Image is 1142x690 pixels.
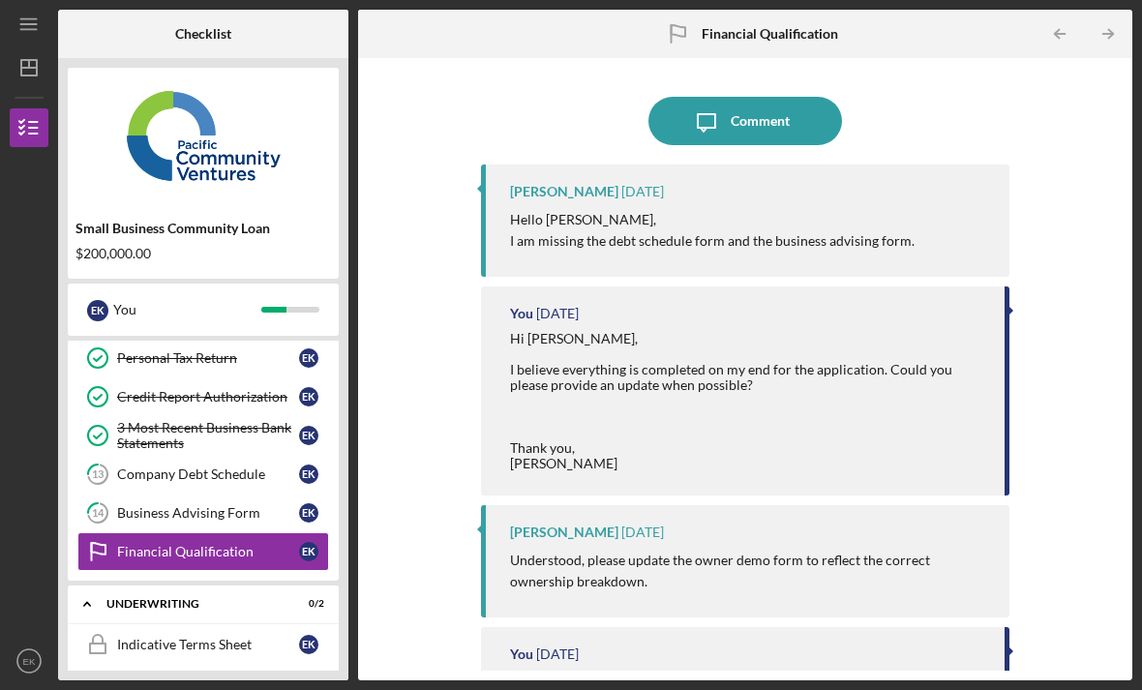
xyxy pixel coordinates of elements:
a: Credit Report AuthorizationEK [77,377,329,416]
div: Small Business Community Loan [75,221,331,236]
div: You [510,306,533,321]
div: Credit Report Authorization [117,389,299,405]
p: Hello [PERSON_NAME], [510,209,915,230]
div: You [510,646,533,662]
div: Company Debt Schedule [117,466,299,482]
a: Personal Tax ReturnEK [77,339,329,377]
button: Comment [648,97,842,145]
div: [PERSON_NAME] [510,525,618,540]
div: E K [299,387,318,406]
b: Financial Qualification [702,26,838,42]
a: Indicative Terms SheetEK [77,625,329,664]
img: Product logo [68,77,339,194]
tspan: 14 [92,507,105,520]
div: 3 Most Recent Business Bank Statements [117,420,299,451]
p: I am missing the debt schedule form and the business advising form. [510,230,915,252]
b: Checklist [175,26,231,42]
div: Business Advising Form [117,505,299,521]
div: E K [299,503,318,523]
div: E K [299,426,318,445]
time: 2025-09-17 17:07 [536,306,579,321]
div: [PERSON_NAME] [510,184,618,199]
a: 14Business Advising FormEK [77,494,329,532]
div: Comment [731,97,790,145]
div: Hi [PERSON_NAME], I believe everything is completed on my end for the application. Could you plea... [510,331,985,471]
div: Indicative Terms Sheet [117,637,299,652]
div: 0 / 2 [289,598,324,610]
div: Personal Tax Return [117,350,299,366]
div: $200,000.00 [75,246,331,261]
time: 2025-09-12 16:36 [621,525,664,540]
div: Underwriting [106,598,276,610]
tspan: 13 [92,468,104,481]
div: E K [299,465,318,484]
button: EK [10,642,48,680]
time: 2025-09-11 21:49 [536,646,579,662]
text: EK [23,656,36,667]
time: 2025-09-18 19:52 [621,184,664,199]
a: Financial QualificationEK [77,532,329,571]
a: 3 Most Recent Business Bank StatementsEK [77,416,329,455]
a: 13Company Debt ScheduleEK [77,455,329,494]
div: You [113,293,261,326]
div: E K [87,300,108,321]
div: E K [299,542,318,561]
div: Financial Qualification [117,544,299,559]
div: E K [299,348,318,368]
p: Understood, please update the owner demo form to reflect the correct ownership breakdown. [510,550,990,593]
div: E K [299,635,318,654]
